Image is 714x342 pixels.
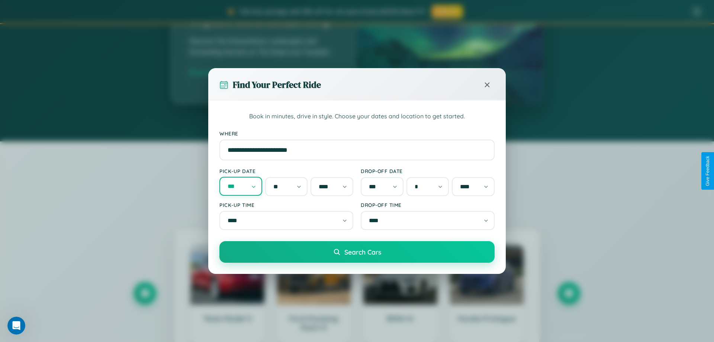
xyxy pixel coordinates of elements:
label: Where [219,130,495,137]
label: Pick-up Time [219,202,353,208]
label: Pick-up Date [219,168,353,174]
label: Drop-off Date [361,168,495,174]
button: Search Cars [219,241,495,263]
p: Book in minutes, drive in style. Choose your dates and location to get started. [219,112,495,121]
label: Drop-off Time [361,202,495,208]
span: Search Cars [344,248,381,256]
h3: Find Your Perfect Ride [233,79,321,91]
